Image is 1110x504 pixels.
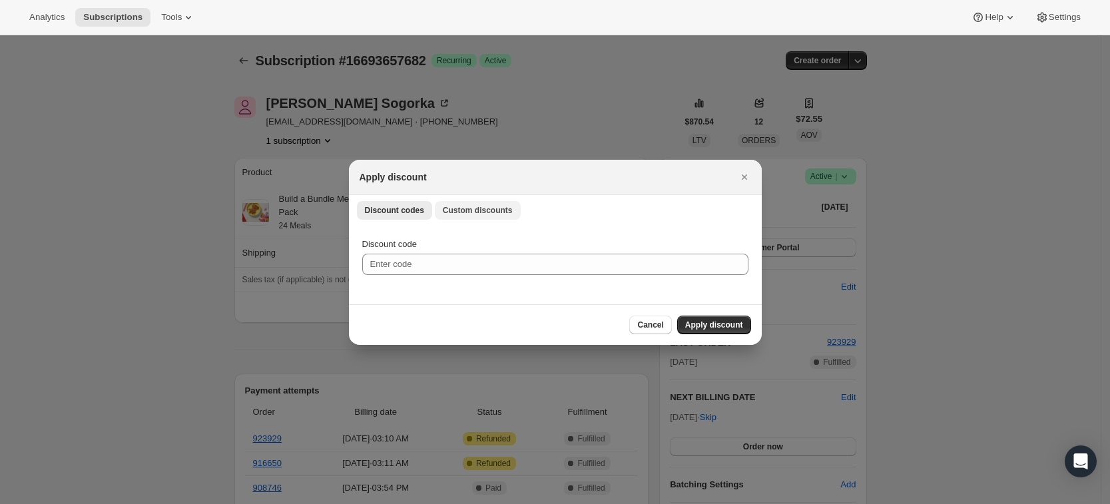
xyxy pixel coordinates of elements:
[985,12,1003,23] span: Help
[75,8,150,27] button: Subscriptions
[677,316,751,334] button: Apply discount
[83,12,142,23] span: Subscriptions
[435,201,521,220] button: Custom discounts
[1049,12,1081,23] span: Settings
[685,320,743,330] span: Apply discount
[161,12,182,23] span: Tools
[365,205,424,216] span: Discount codes
[362,254,748,275] input: Enter code
[443,205,513,216] span: Custom discounts
[360,170,427,184] h2: Apply discount
[1065,445,1097,477] div: Open Intercom Messenger
[362,239,417,249] span: Discount code
[637,320,663,330] span: Cancel
[349,224,762,304] div: Discount codes
[629,316,671,334] button: Cancel
[1027,8,1089,27] button: Settings
[21,8,73,27] button: Analytics
[153,8,203,27] button: Tools
[735,168,754,186] button: Close
[964,8,1024,27] button: Help
[357,201,432,220] button: Discount codes
[29,12,65,23] span: Analytics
